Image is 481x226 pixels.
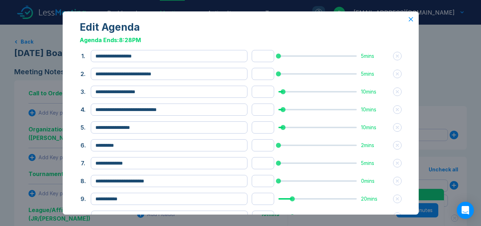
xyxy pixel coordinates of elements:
div: 20 mins [361,196,389,202]
div: 5 mins [361,160,389,166]
button: 8. [80,177,87,185]
div: Edit Agenda [80,21,402,33]
button: 4. [80,105,87,114]
button: 2. [80,70,87,78]
div: 5 mins [361,71,389,77]
div: 10 mins [361,89,389,95]
div: Open Intercom Messenger [457,202,474,219]
div: 2 mins [361,142,389,148]
div: 0 mins [361,178,389,184]
div: 5 mins [361,53,389,59]
button: 9. [80,195,87,203]
button: 7. [80,159,87,167]
button: 1. [80,52,87,60]
div: 10 mins [361,125,389,130]
button: 6. [80,141,87,150]
button: 10. [80,212,87,221]
div: 10 mins [361,107,389,112]
button: 3. [80,87,87,96]
div: 20 mins [361,214,389,220]
button: 5. [80,123,87,132]
div: Agenda Ends: 8:28PM [80,36,402,44]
